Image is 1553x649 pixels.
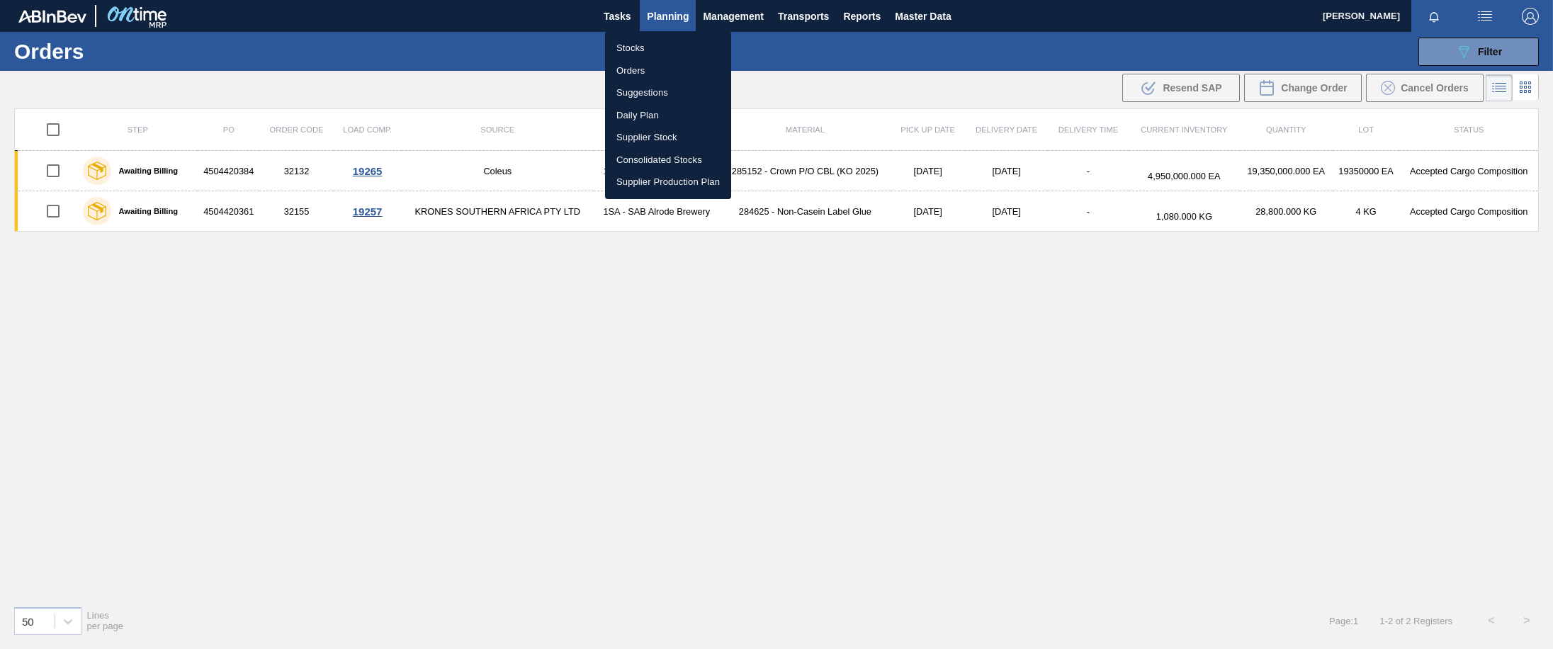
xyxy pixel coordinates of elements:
[605,149,731,171] a: Consolidated Stocks
[605,37,731,60] a: Stocks
[605,104,731,127] a: Daily Plan
[605,81,731,104] a: Suggestions
[605,126,731,149] a: Supplier Stock
[605,60,731,82] a: Orders
[605,171,731,193] a: Supplier Production Plan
